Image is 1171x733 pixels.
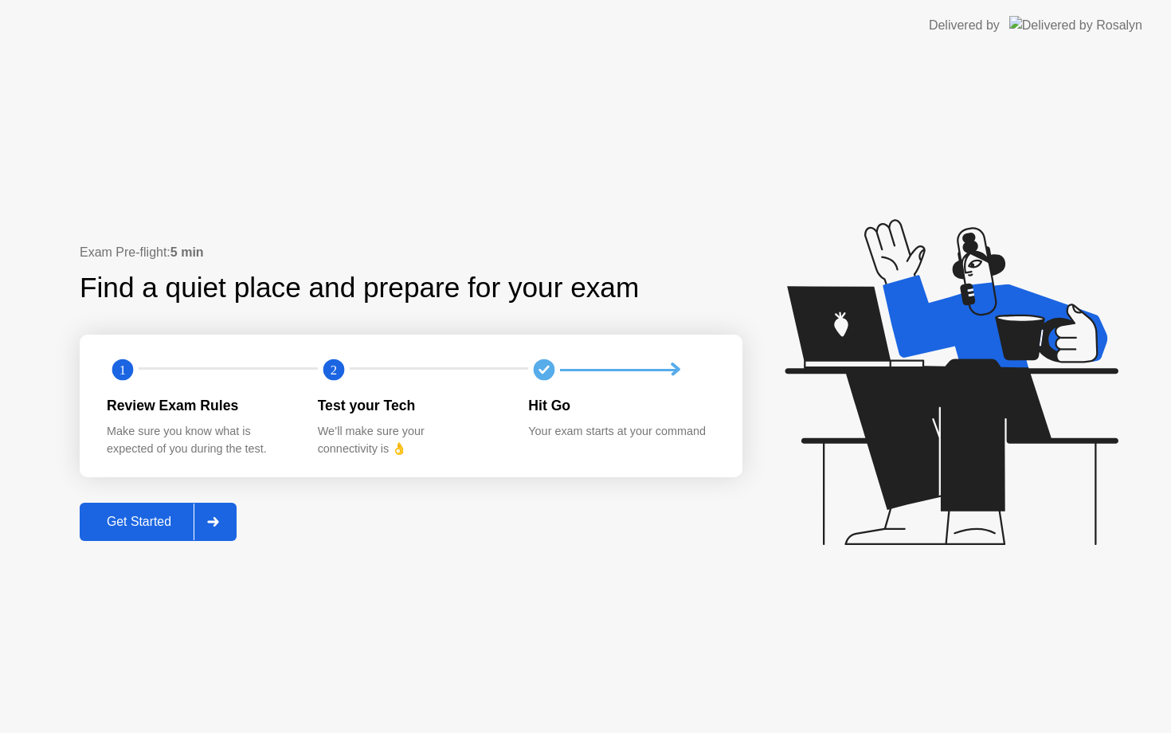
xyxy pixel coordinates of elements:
[119,363,126,378] text: 1
[1009,16,1142,34] img: Delivered by Rosalyn
[170,245,204,259] b: 5 min
[80,267,641,309] div: Find a quiet place and prepare for your exam
[318,423,503,457] div: We’ll make sure your connectivity is 👌
[528,395,714,416] div: Hit Go
[80,243,742,262] div: Exam Pre-flight:
[331,363,337,378] text: 2
[107,423,292,457] div: Make sure you know what is expected of you during the test.
[84,515,194,529] div: Get Started
[528,423,714,441] div: Your exam starts at your command
[318,395,503,416] div: Test your Tech
[107,395,292,416] div: Review Exam Rules
[80,503,237,541] button: Get Started
[929,16,1000,35] div: Delivered by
